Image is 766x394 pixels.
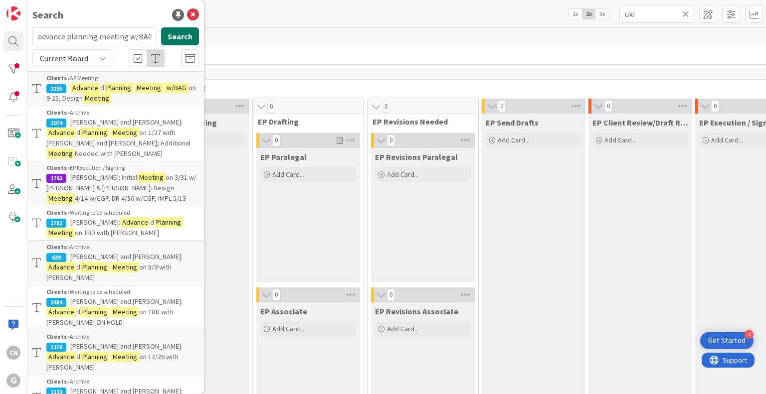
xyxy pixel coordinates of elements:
span: [PERSON_NAME]: Initial [70,173,137,182]
a: Clients ›Archive1178[PERSON_NAME] and [PERSON_NAME]AdvancedPlanningMeetingon 12/26 with [PERSON_N... [27,330,204,375]
div: Open Get Started checklist, remaining modules: 2 [700,332,754,349]
span: [PERSON_NAME] and [PERSON_NAME]: [70,118,183,127]
b: Clients › [46,243,70,251]
mark: Meeting [46,193,75,204]
mark: Advance [120,217,150,228]
span: Support [21,1,45,13]
span: EP Client Review/Draft Review Meeting [592,118,688,128]
div: 639 [46,253,66,262]
div: 2255 [46,84,66,93]
span: Add Card... [272,170,304,179]
mark: Planning [154,217,183,228]
div: 2 [745,330,754,339]
div: G [6,374,20,388]
div: 1782 [46,219,66,228]
mark: Meeting [46,228,75,238]
span: [PERSON_NAME] and [PERSON_NAME]: [70,252,183,261]
div: 1178 [46,343,66,352]
span: 0 [711,100,719,112]
div: 1074 [46,119,66,128]
mark: Meeting [111,352,139,362]
span: Current Board [40,53,88,63]
span: Add Card... [604,135,636,144]
div: Archive [46,243,199,252]
span: EP Revisions Needed [373,117,466,127]
a: Clients ›Archive639[PERSON_NAME] and [PERSON_NAME]:AdvancedPlanningMeetingon 8/9 with [PERSON_NAME] [27,240,204,285]
mark: Meeting [111,128,139,138]
mark: w/BAG [165,83,189,93]
mark: Meeting [111,262,139,272]
b: Clients › [46,209,70,216]
input: Search for title... [32,27,157,45]
b: Clients › [46,333,70,340]
a: Clients ›Archive1074[PERSON_NAME] and [PERSON_NAME]:AdvancedPlanningMeetingon 1/27 with [PERSON_N... [27,106,204,161]
span: d [76,352,80,361]
span: d [150,218,154,227]
div: Waiting to be scheduled [46,287,199,296]
span: [PERSON_NAME] and [PERSON_NAME]: [70,297,183,306]
mark: Planning [80,352,109,362]
span: d [76,263,80,271]
a: Clients ›EP Execution / Signing1762[PERSON_NAME]: InitialMeetingon 3/31 w/ [PERSON_NAME] & [PERSO... [27,161,204,206]
div: 1484 [46,298,66,307]
span: Add Card... [387,324,419,333]
span: 0 [382,101,390,113]
a: Clients ›Waiting to be scheduled1782[PERSON_NAME]:AdvancedPlanningMeetingon TBD with [PERSON_NAME] [27,206,204,240]
span: EP Paralegal [260,152,307,162]
span: 0 [272,289,280,301]
span: 0 [267,101,275,113]
mark: Meeting [135,83,163,93]
b: Clients › [46,378,70,385]
div: Archive [46,332,199,341]
mark: Planning [80,128,109,138]
span: 2x [582,9,595,19]
mark: Planning [80,262,109,272]
mark: Meeting [46,148,75,159]
mark: Advance [46,262,76,272]
span: Add Card... [711,135,743,144]
div: 1762 [46,174,66,183]
span: Add Card... [272,324,304,333]
b: Clients › [46,164,70,171]
span: 0 [387,134,395,146]
span: EP Drafting [258,117,351,127]
span: on TBD with [PERSON_NAME] [75,228,159,237]
div: AP Meeting [46,74,199,83]
input: Quick Filter... [619,5,694,23]
span: d [100,83,104,92]
span: EP Associate [260,306,307,316]
button: Search [161,27,199,45]
mark: Meeting [83,93,111,104]
img: Visit kanbanzone.com [6,6,20,20]
mark: Advance [46,352,76,362]
span: 0 [498,100,506,112]
mark: Planning [104,83,133,93]
mark: Advance [70,83,100,93]
span: 0 [272,134,280,146]
span: 0 [604,100,612,112]
span: EP Send Drafts [486,118,539,128]
div: Archive [46,108,199,117]
a: Clients ›AP Meeting2255AdvancedPlanningMeetingw/BAGon 9-23, DesignMeeting [27,71,204,106]
span: 4/14 w/CGP, DR 4/30 w/CGP, IMPL 5/13 [75,194,186,203]
b: Clients › [46,74,70,82]
div: Search [32,7,63,22]
div: Get Started [708,336,746,346]
mark: Meeting [111,307,139,317]
div: Waiting to be scheduled [46,208,199,217]
a: Clients ›Waiting to be scheduled1484[PERSON_NAME] and [PERSON_NAME]:AdvancedPlanningMeetingon TBD... [27,285,204,330]
mark: Advance [46,128,76,138]
span: [PERSON_NAME]: [70,218,120,227]
span: EP Revisions Paralegal [375,152,458,162]
mark: Meeting [137,172,166,183]
mark: Advance [46,307,76,317]
span: 0 [387,289,395,301]
span: Add Card... [387,170,419,179]
mark: Planning [80,307,109,317]
span: [PERSON_NAME] and [PERSON_NAME] [70,342,181,351]
b: Clients › [46,109,70,116]
span: 3x [595,9,609,19]
div: Archive [46,377,199,386]
b: Clients › [46,288,70,295]
span: EP Revisions Associate [375,306,458,316]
